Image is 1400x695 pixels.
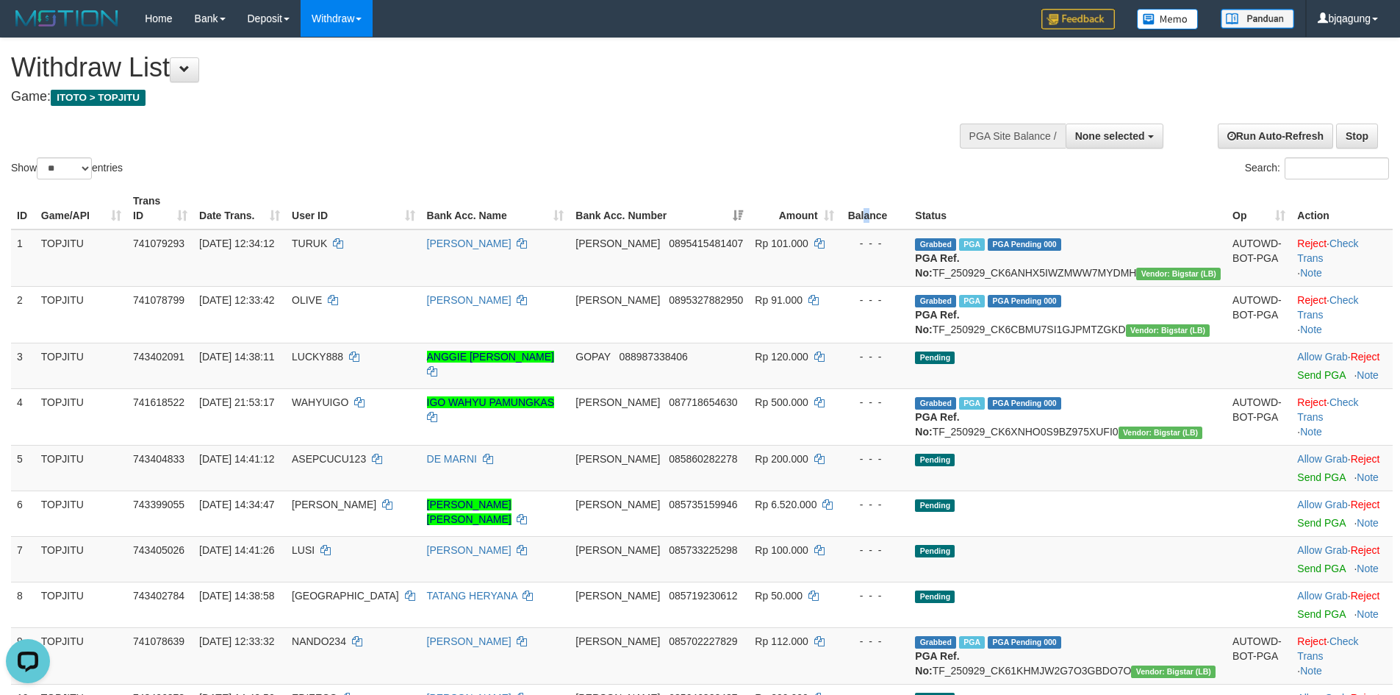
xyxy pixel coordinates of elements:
[909,188,1227,229] th: Status
[11,388,35,445] td: 4
[11,343,35,388] td: 3
[755,294,803,306] span: Rp 91.000
[988,636,1061,649] span: PGA Pending
[427,351,554,363] a: ANGGIE [PERSON_NAME]
[960,124,1066,149] div: PGA Site Balance /
[1218,124,1333,149] a: Run Auto-Refresh
[1041,9,1115,29] img: Feedback.jpg
[575,453,660,465] span: [PERSON_NAME]
[570,188,749,229] th: Bank Acc. Number: activate to sort column ascending
[1336,124,1378,149] a: Stop
[1297,471,1345,483] a: Send PGA
[915,252,959,279] b: PGA Ref. No:
[292,499,376,510] span: [PERSON_NAME]
[35,445,127,491] td: TOPJITU
[292,453,366,465] span: ASEPCUCU123
[959,295,985,307] span: Marked by bjqdanil
[286,188,421,229] th: User ID: activate to sort column ascending
[427,499,511,525] a: [PERSON_NAME] [PERSON_NAME]
[1351,590,1380,602] a: Reject
[292,294,322,306] span: OLIVE
[1357,517,1379,529] a: Note
[1357,369,1379,381] a: Note
[1126,324,1210,337] span: Vendor URL: https://dashboard.q2checkout.com/secure
[669,499,737,510] span: Copy 085735159946 to clipboard
[1297,563,1345,574] a: Send PGA
[1227,188,1291,229] th: Op: activate to sort column ascending
[35,491,127,536] td: TOPJITU
[193,188,286,229] th: Date Trans.: activate to sort column ascending
[1357,608,1379,620] a: Note
[11,536,35,582] td: 7
[35,343,127,388] td: TOPJITU
[1297,453,1347,465] a: Allow Grab
[909,388,1227,445] td: TF_250929_CK6XNHO0S9BZ975XUFI0
[1300,426,1322,438] a: Note
[846,349,904,364] div: - - -
[11,229,35,287] td: 1
[669,635,737,647] span: Copy 085702227829 to clipboard
[755,351,808,363] span: Rp 120.000
[427,396,554,408] a: IGO WAHYU PAMUNGKAS
[11,157,123,179] label: Show entries
[1297,608,1345,620] a: Send PGA
[133,238,184,249] span: 741079293
[1297,369,1345,381] a: Send PGA
[755,396,808,408] span: Rp 500.000
[1291,343,1393,388] td: ·
[1300,267,1322,279] a: Note
[133,544,184,556] span: 743405026
[51,90,146,106] span: ITOTO > TOPJITU
[915,238,956,251] span: Grabbed
[1297,396,1327,408] a: Reject
[755,453,808,465] span: Rp 200.000
[1297,238,1358,264] a: Check Trans
[575,294,660,306] span: [PERSON_NAME]
[199,590,274,602] span: [DATE] 14:38:58
[840,188,910,229] th: Balance
[35,388,127,445] td: TOPJITU
[1297,396,1358,423] a: Check Trans
[669,590,737,602] span: Copy 085719230612 to clipboard
[35,286,127,343] td: TOPJITU
[755,499,816,510] span: Rp 6.520.000
[1351,351,1380,363] a: Reject
[669,544,737,556] span: Copy 085733225298 to clipboard
[846,543,904,557] div: - - -
[959,397,985,410] span: Marked by bjqdanil
[1227,286,1291,343] td: AUTOWD-BOT-PGA
[619,351,687,363] span: Copy 088987338406 to clipboard
[1227,229,1291,287] td: AUTOWD-BOT-PGA
[1291,627,1393,684] td: · ·
[6,6,50,50] button: Open LiveChat chat widget
[669,453,737,465] span: Copy 085860282278 to clipboard
[1297,294,1327,306] a: Reject
[199,499,274,510] span: [DATE] 14:34:47
[133,453,184,465] span: 743404833
[575,238,660,249] span: [PERSON_NAME]
[1291,491,1393,536] td: ·
[1297,635,1327,647] a: Reject
[427,238,511,249] a: [PERSON_NAME]
[915,650,959,677] b: PGA Ref. No:
[1351,499,1380,510] a: Reject
[1227,388,1291,445] td: AUTOWD-BOT-PGA
[1136,268,1221,280] span: Vendor URL: https://dashboard.q2checkout.com/secure
[959,636,985,649] span: Marked by bjqdanil
[11,188,35,229] th: ID
[1291,388,1393,445] td: · ·
[35,188,127,229] th: Game/API: activate to sort column ascending
[988,295,1061,307] span: PGA Pending
[1291,286,1393,343] td: · ·
[669,294,743,306] span: Copy 0895327882950 to clipboard
[1291,229,1393,287] td: · ·
[575,396,660,408] span: [PERSON_NAME]
[1297,590,1347,602] a: Allow Grab
[11,627,35,684] td: 9
[1285,157,1389,179] input: Search:
[427,294,511,306] a: [PERSON_NAME]
[37,157,92,179] select: Showentries
[199,453,274,465] span: [DATE] 14:41:12
[133,396,184,408] span: 741618522
[915,454,955,466] span: Pending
